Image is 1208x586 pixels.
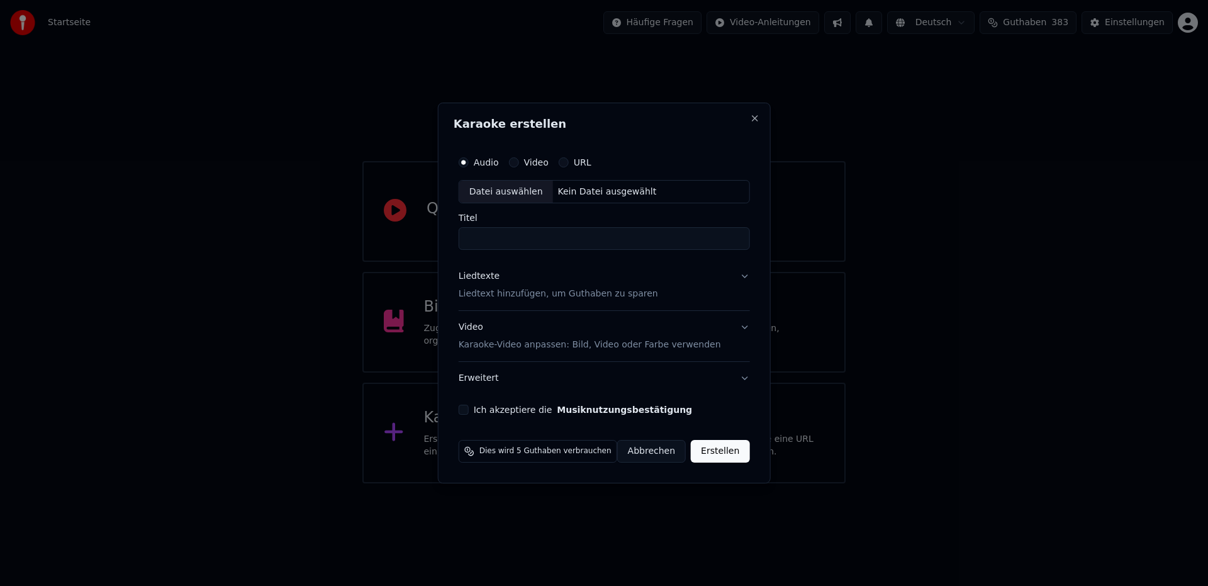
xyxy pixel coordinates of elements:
label: Video [523,158,548,167]
button: Ich akzeptiere die [557,405,692,414]
button: Erweitert [459,362,750,395]
div: Liedtexte [459,271,500,283]
p: Liedtext hinzufügen, um Guthaben zu sparen [459,288,658,301]
button: LiedtexteLiedtext hinzufügen, um Guthaben zu sparen [459,261,750,311]
label: Titel [459,214,750,223]
h2: Karaoke erstellen [454,118,755,130]
label: Ich akzeptiere die [474,405,692,414]
button: VideoKaraoke-Video anpassen: Bild, Video oder Farbe verwenden [459,312,750,362]
button: Erstellen [691,440,749,463]
button: Abbrechen [617,440,686,463]
span: Dies wird 5 Guthaben verbrauchen [479,446,612,456]
div: Datei auswählen [459,181,553,203]
label: URL [574,158,591,167]
div: Video [459,322,721,352]
div: Kein Datei ausgewählt [553,186,662,198]
p: Karaoke-Video anpassen: Bild, Video oder Farbe verwenden [459,339,721,351]
label: Audio [474,158,499,167]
